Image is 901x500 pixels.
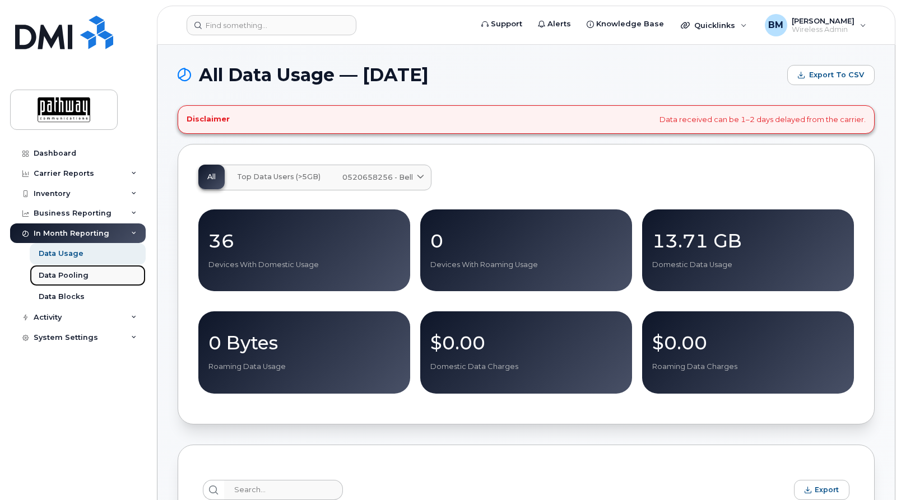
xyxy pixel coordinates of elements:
[652,362,844,372] p: Roaming Data Charges
[430,231,622,251] p: 0
[333,165,431,190] a: 0520658256 - Bell
[208,362,400,372] p: Roaming Data Usage
[237,172,321,181] span: Top Data Users (>5GB)
[815,485,839,494] span: Export
[187,115,230,124] h4: Disclaimer
[652,333,844,353] p: $0.00
[430,333,622,353] p: $0.00
[430,260,622,270] p: Devices With Roaming Usage
[430,362,622,372] p: Domestic Data Charges
[809,70,864,80] span: Export to CSV
[199,67,429,83] span: All Data Usage — [DATE]
[652,231,844,251] p: 13.71 GB
[178,105,875,134] div: Data received can be 1–2 days delayed from the carrier.
[208,333,400,353] p: 0 Bytes
[208,231,400,251] p: 36
[652,260,844,270] p: Domestic Data Usage
[208,260,400,270] p: Devices With Domestic Usage
[794,480,849,500] button: Export
[224,480,343,500] input: Search...
[342,172,413,183] span: 0520658256 - Bell
[787,65,875,85] button: Export to CSV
